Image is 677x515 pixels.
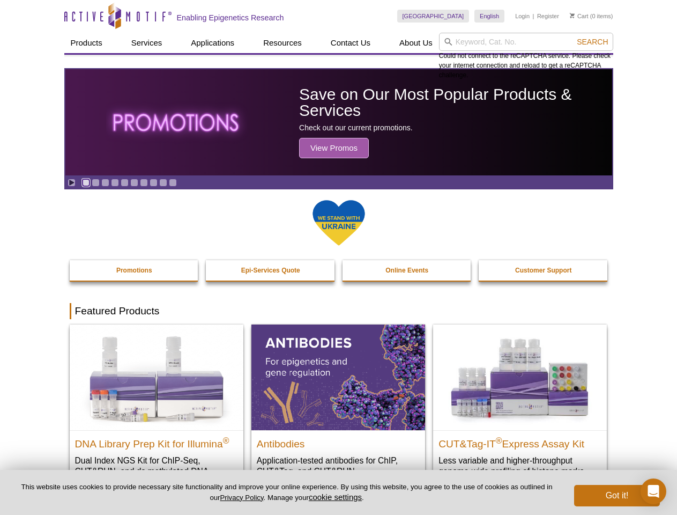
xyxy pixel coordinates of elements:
sup: ® [496,436,502,445]
a: CUT&Tag-IT® Express Assay Kit CUT&Tag-IT®Express Assay Kit Less variable and higher-throughput ge... [433,325,607,487]
a: Privacy Policy [220,494,263,502]
strong: Online Events [385,267,428,274]
a: Register [537,12,559,20]
a: Applications [184,33,241,53]
a: [GEOGRAPHIC_DATA] [397,10,470,23]
strong: Customer Support [515,267,571,274]
img: Your Cart [570,13,575,18]
a: Products [64,33,109,53]
button: Search [574,37,611,47]
a: Cart [570,12,589,20]
img: CUT&Tag-IT® Express Assay Kit [433,325,607,430]
a: Go to slide 3 [101,179,109,187]
a: Go to slide 1 [82,179,90,187]
input: Keyword, Cat. No. [439,33,613,51]
a: Customer Support [479,260,608,281]
strong: Promotions [116,267,152,274]
img: We Stand With Ukraine [312,199,366,247]
strong: Epi-Services Quote [241,267,300,274]
a: Promotions [70,260,199,281]
a: All Antibodies Antibodies Application-tested antibodies for ChIP, CUT&Tag, and CUT&RUN. [251,325,425,487]
a: Go to slide 6 [130,179,138,187]
a: Go to slide 8 [150,179,158,187]
a: Services [125,33,169,53]
button: cookie settings [309,492,362,502]
a: Go to slide 7 [140,179,148,187]
div: Could not connect to the reCAPTCHA service. Please check your internet connection and reload to g... [439,33,613,80]
p: Less variable and higher-throughput genome-wide profiling of histone marks​. [438,455,601,477]
li: (0 items) [570,10,613,23]
a: DNA Library Prep Kit for Illumina DNA Library Prep Kit for Illumina® Dual Index NGS Kit for ChIP-... [70,325,243,498]
span: Search [577,38,608,46]
h2: Featured Products [70,303,608,319]
a: Toggle autoplay [68,179,76,187]
a: Login [515,12,530,20]
h2: CUT&Tag-IT Express Assay Kit [438,433,601,450]
a: Go to slide 9 [159,179,167,187]
img: All Antibodies [251,325,425,430]
p: Application-tested antibodies for ChIP, CUT&Tag, and CUT&RUN. [257,455,420,477]
p: This website uses cookies to provide necessary site functionality and improve your online experie... [17,482,556,503]
a: Contact Us [324,33,377,53]
a: Go to slide 4 [111,179,119,187]
li: | [533,10,534,23]
a: Online Events [343,260,472,281]
p: Dual Index NGS Kit for ChIP-Seq, CUT&RUN, and ds methylated DNA assays. [75,455,238,488]
img: DNA Library Prep Kit for Illumina [70,325,243,430]
a: Go to slide 2 [92,179,100,187]
a: About Us [393,33,439,53]
div: Open Intercom Messenger [641,479,666,504]
a: Epi-Services Quote [206,260,336,281]
a: Go to slide 10 [169,179,177,187]
h2: DNA Library Prep Kit for Illumina [75,433,238,450]
button: Got it! [574,485,660,506]
h2: Enabling Epigenetics Research [177,13,284,23]
a: Resources [257,33,308,53]
sup: ® [223,436,229,445]
a: English [474,10,504,23]
a: Go to slide 5 [121,179,129,187]
h2: Antibodies [257,433,420,450]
